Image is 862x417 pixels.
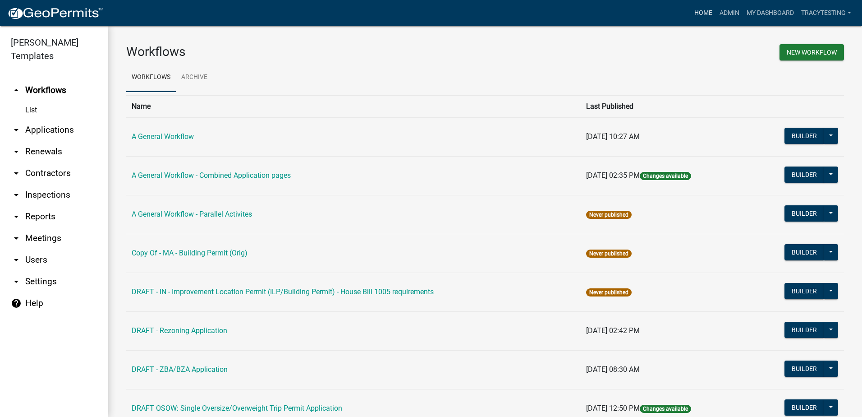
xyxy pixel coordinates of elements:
[132,210,252,218] a: A General Workflow - Parallel Activites
[586,288,632,297] span: Never published
[586,326,640,335] span: [DATE] 02:42 PM
[132,249,248,257] a: Copy Of - MA - Building Permit (Orig)
[784,399,824,416] button: Builder
[11,276,22,287] i: arrow_drop_down
[132,326,227,335] a: DRAFT - Rezoning Application
[779,44,844,60] button: New Workflow
[11,233,22,244] i: arrow_drop_down
[586,211,632,219] span: Never published
[743,5,798,22] a: My Dashboard
[11,255,22,265] i: arrow_drop_down
[586,365,640,374] span: [DATE] 08:30 AM
[126,95,581,117] th: Name
[132,132,194,141] a: A General Workflow
[784,322,824,338] button: Builder
[11,146,22,157] i: arrow_drop_down
[586,171,640,180] span: [DATE] 02:35 PM
[716,5,743,22] a: Admin
[784,128,824,144] button: Builder
[784,283,824,299] button: Builder
[586,250,632,258] span: Never published
[126,63,176,92] a: Workflows
[784,205,824,222] button: Builder
[176,63,213,92] a: Archive
[586,132,640,141] span: [DATE] 10:27 AM
[11,85,22,96] i: arrow_drop_up
[798,5,855,22] a: tracytesting
[126,44,478,60] h3: Workflows
[11,125,22,135] i: arrow_drop_down
[132,404,342,412] a: DRAFT OSOW: Single Oversize/Overweight Trip Permit Application
[132,287,434,296] a: DRAFT - IN - Improvement Location Permit (ILP/Building Permit) - House Bill 1005 requirements
[11,190,22,200] i: arrow_drop_down
[581,95,749,117] th: Last Published
[11,168,22,179] i: arrow_drop_down
[11,298,22,309] i: help
[691,5,716,22] a: Home
[132,171,291,180] a: A General Workflow - Combined Application pages
[640,172,691,180] span: Changes available
[784,361,824,377] button: Builder
[640,405,691,413] span: Changes available
[784,244,824,260] button: Builder
[132,365,228,374] a: DRAFT - ZBA/BZA Application
[11,211,22,222] i: arrow_drop_down
[784,167,824,183] button: Builder
[586,404,640,412] span: [DATE] 12:50 PM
